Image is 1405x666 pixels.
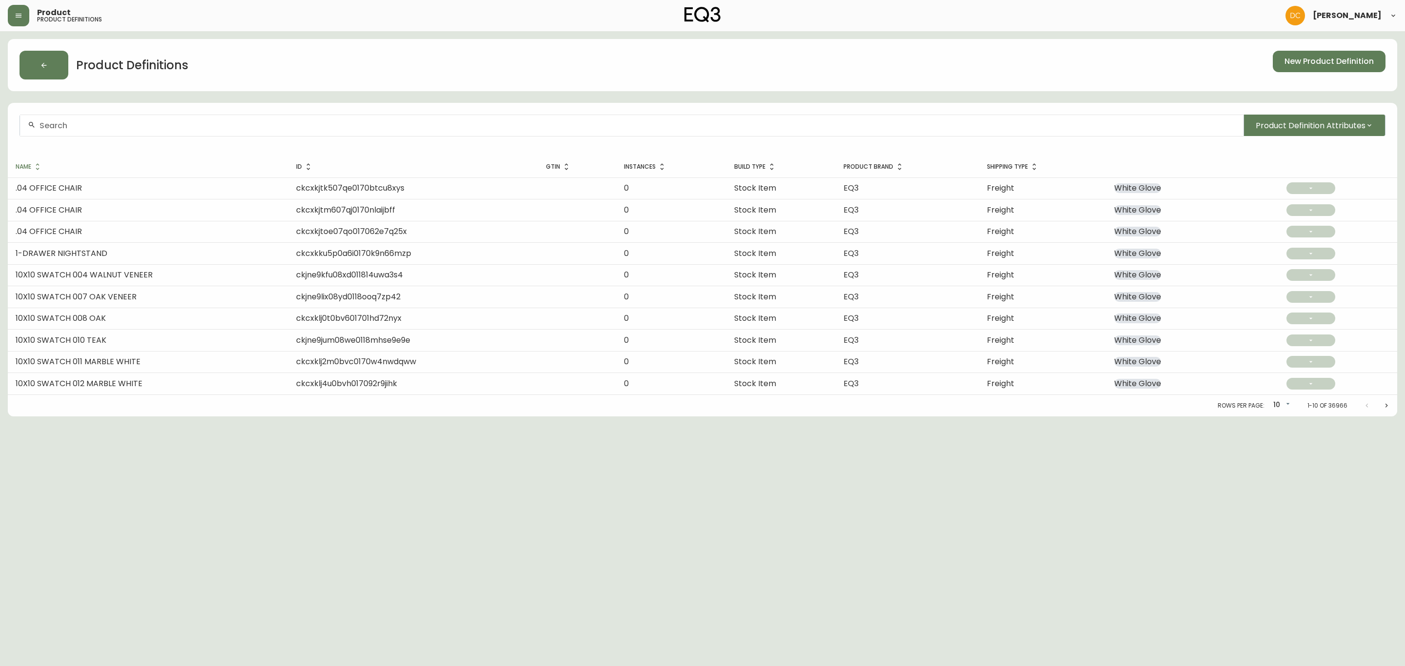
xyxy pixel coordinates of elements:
[987,378,1014,389] span: Freight
[624,356,629,367] span: 0
[1114,205,1161,215] span: White Glove
[987,291,1014,302] span: Freight
[296,248,411,259] span: ckcxkku5p0a6i0170k9n66mzp
[624,248,629,259] span: 0
[1114,292,1161,302] span: White Glove
[734,334,776,346] span: Stock Item
[1114,335,1161,345] span: White Glove
[843,226,859,237] span: EQ3
[734,248,776,259] span: Stock Item
[1114,357,1161,367] span: White Glove
[624,204,629,215] span: 0
[1256,119,1365,132] span: Product Definition Attributes
[16,378,142,389] span: 10X10 SWATCH 012 MARBLE WHITE
[734,182,776,194] span: Stock Item
[843,334,859,346] span: EQ3
[296,291,401,302] span: ckjne9lix08yd0118ooq7zp42
[987,162,1041,171] span: Shipping Type
[16,162,44,171] span: Name
[1273,51,1385,72] button: New Product Definition
[1313,12,1382,20] span: [PERSON_NAME]
[37,9,71,17] span: Product
[987,269,1014,280] span: Freight
[76,57,188,74] h2: Product Definitions
[734,162,778,171] span: Build Type
[1377,396,1396,415] button: Next page
[734,356,776,367] span: Stock Item
[1218,401,1264,410] p: Rows per page:
[843,204,859,215] span: EQ3
[987,204,1014,215] span: Freight
[624,334,629,346] span: 0
[843,313,859,324] span: EQ3
[546,162,573,171] span: GTIN
[624,291,629,302] span: 0
[734,378,776,389] span: Stock Item
[624,269,629,280] span: 0
[1114,379,1161,389] span: White Glove
[1268,397,1292,413] div: 10
[734,313,776,324] span: Stock Item
[624,378,629,389] span: 0
[1285,56,1374,67] span: New Product Definition
[1114,313,1161,323] span: White Glove
[1114,183,1161,193] span: White Glove
[40,121,1236,130] input: Search
[734,204,776,215] span: Stock Item
[734,269,776,280] span: Stock Item
[1307,401,1347,410] p: 1-10 of 36966
[16,204,82,215] span: .04 OFFICE CHAIR
[843,182,859,194] span: EQ3
[843,269,859,280] span: EQ3
[16,313,106,324] span: 10X10 SWATCH 008 OAK
[987,334,1014,346] span: Freight
[684,7,721,22] img: logo
[843,378,859,389] span: EQ3
[843,248,859,259] span: EQ3
[16,269,153,280] span: 10X10 SWATCH 004 WALNUT VENEER
[296,313,401,324] span: ckcxklj0t0bv601701hd72nyx
[16,334,106,346] span: 10X10 SWATCH 010 TEAK
[16,291,137,302] span: 10X10 SWATCH 007 OAK VENEER
[16,226,82,237] span: .04 OFFICE CHAIR
[296,269,403,280] span: ckjne9kfu08xd011814uwa3s4
[1114,270,1161,280] span: White Glove
[296,162,315,171] span: ID
[843,162,906,171] span: Product Brand
[843,291,859,302] span: EQ3
[987,248,1014,259] span: Freight
[37,17,102,22] h5: product definitions
[1114,227,1161,236] span: White Glove
[624,226,629,237] span: 0
[16,248,107,259] span: 1-DRAWER NIGHTSTAND
[296,378,397,389] span: ckcxklj4u0bvh017092r9jihk
[987,356,1014,367] span: Freight
[1285,6,1305,25] img: 7eb451d6983258353faa3212700b340b
[1114,249,1161,258] span: White Glove
[16,182,82,194] span: .04 OFFICE CHAIR
[624,182,629,194] span: 0
[296,334,410,346] span: ckjne9jum08we0118mhse9e9e
[296,226,407,237] span: ckcxkjtoe07qo017062e7q25x
[987,313,1014,324] span: Freight
[734,226,776,237] span: Stock Item
[843,356,859,367] span: EQ3
[987,226,1014,237] span: Freight
[296,182,404,194] span: ckcxkjtk507qe0170btcu8xys
[624,313,629,324] span: 0
[1244,115,1385,136] button: Product Definition Attributes
[296,356,416,367] span: ckcxklj2m0bvc0170w4nwdqww
[987,182,1014,194] span: Freight
[734,291,776,302] span: Stock Item
[296,204,395,215] span: ckcxkjtm607qj0170nlaijbff
[624,162,668,171] span: Instances
[16,356,140,367] span: 10X10 SWATCH 011 MARBLE WHITE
